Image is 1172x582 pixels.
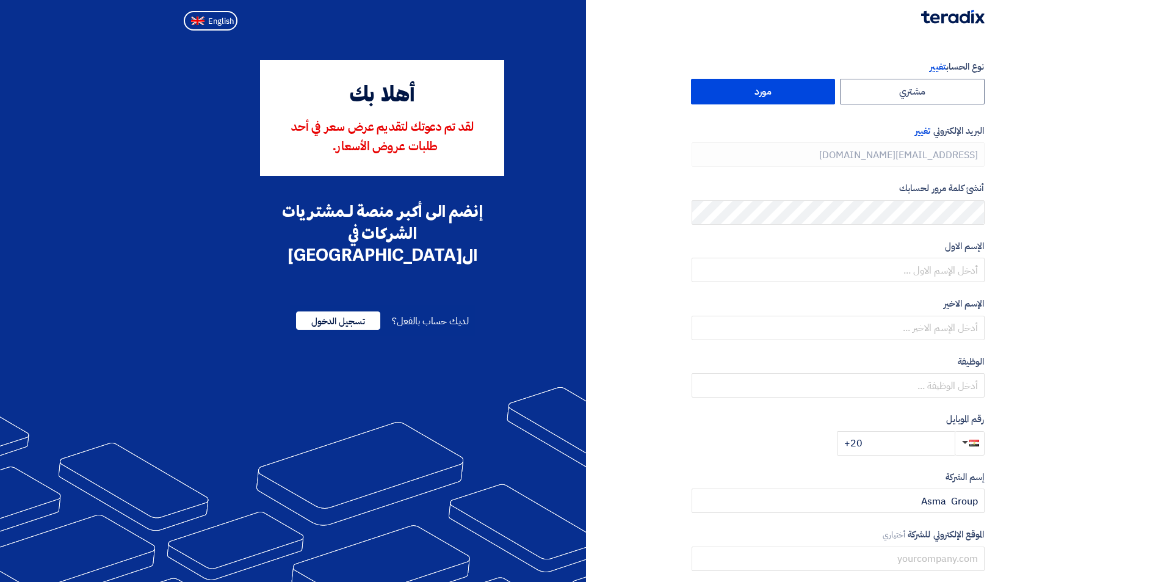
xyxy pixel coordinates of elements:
[692,142,985,167] input: أدخل بريد العمل الإلكتروني الخاص بك ...
[296,311,380,330] span: تسجيل الدخول
[692,297,985,311] label: الإسم الاخير
[692,124,985,138] label: البريد الإلكتروني
[291,122,474,153] span: لقد تم دعوتك لتقديم عرض سعر في أحد طلبات عروض الأسعار.
[296,314,380,329] a: تسجيل الدخول
[692,258,985,282] input: أدخل الإسم الاول ...
[930,60,946,73] span: تغيير
[692,412,985,426] label: رقم الموبايل
[184,11,237,31] button: English
[692,528,985,542] label: الموقع الإلكتروني للشركة
[260,200,504,266] div: إنضم الى أكبر منصة لـمشتريات الشركات في ال[GEOGRAPHIC_DATA]
[692,373,985,398] input: أدخل الوظيفة ...
[392,314,468,329] span: لديك حساب بالفعل؟
[915,124,930,137] span: تغيير
[692,316,985,340] input: أدخل الإسم الاخير ...
[883,529,906,540] span: أختياري
[691,79,836,104] label: مورد
[692,355,985,369] label: الوظيفة
[191,16,204,26] img: en-US.png
[692,489,985,513] input: أدخل إسم الشركة ...
[692,60,985,74] label: نوع الحساب
[840,79,985,104] label: مشتري
[692,239,985,253] label: الإسم الاول
[277,79,487,112] div: أهلا بك
[837,431,955,456] input: أدخل رقم الموبايل ...
[208,17,234,26] span: English
[692,547,985,571] input: yourcompany.com
[921,10,985,24] img: Teradix logo
[692,181,985,195] label: أنشئ كلمة مرور لحسابك
[692,470,985,484] label: إسم الشركة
